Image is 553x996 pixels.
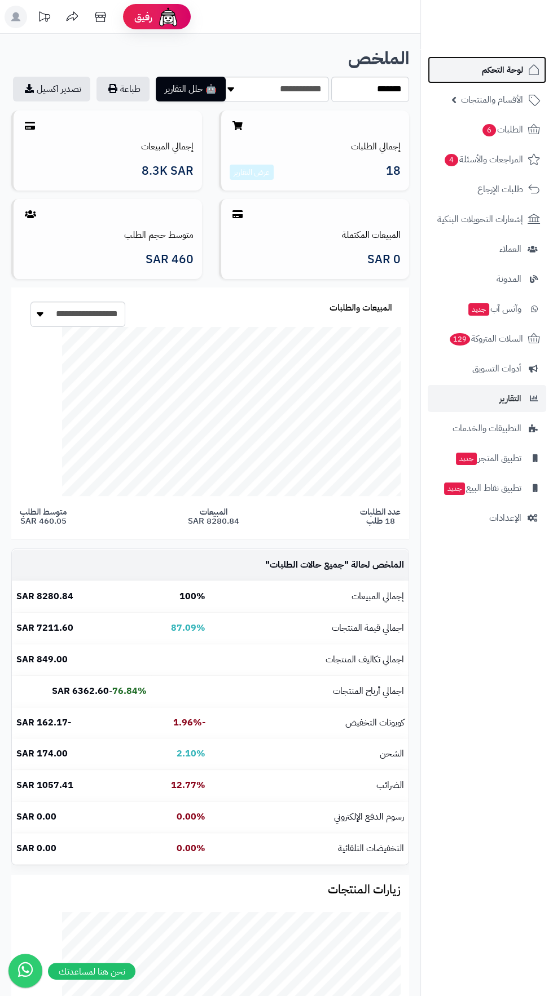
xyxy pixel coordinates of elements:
[443,480,521,496] span: تطبيق نقاط البيع
[210,550,409,581] td: الملخص لحالة " "
[173,716,205,729] b: -1.96%
[12,676,151,707] td: -
[428,265,546,293] a: المدونة
[13,77,90,101] a: تصدير اكسيل
[177,842,205,855] b: 0.00%
[450,333,470,346] span: 129
[428,116,546,143] a: الطلبات6
[428,56,546,83] a: لوحة التحكم
[210,770,409,801] td: الضرائب
[20,883,401,896] h3: زيارات المنتجات
[453,420,521,436] span: التطبيقات والخدمات
[468,303,489,316] span: جديد
[177,747,205,760] b: 2.10%
[489,510,521,526] span: الإعدادات
[188,507,239,526] span: المبيعات 8280.84 SAR
[428,504,546,532] a: الإعدادات
[177,810,205,824] b: 0.00%
[16,621,73,635] b: 7211.60 SAR
[270,558,344,572] span: جميع حالات الطلبات
[360,507,401,526] span: عدد الطلبات 18 طلب
[467,301,521,317] span: وآتس آب
[30,6,58,31] a: تحديثات المنصة
[210,738,409,769] td: الشحن
[348,45,409,72] b: الملخص
[234,166,270,178] a: عرض التقارير
[210,613,409,644] td: اجمالي قيمة المنتجات
[156,77,226,101] button: 🤖 حلل التقارير
[444,482,465,495] span: جديد
[482,62,523,78] span: لوحة التحكم
[428,385,546,412] a: التقارير
[428,206,546,233] a: إشعارات التحويلات البنكية
[52,684,109,698] b: 6362.60 SAR
[499,241,521,257] span: العملاء
[134,10,152,24] span: رفيق
[210,833,409,864] td: التخفيضات التلقائية
[386,165,401,180] span: 18
[449,331,523,347] span: السلات المتروكة
[330,303,392,313] h3: المبيعات والطلبات
[20,507,67,526] span: متوسط الطلب 460.05 SAR
[428,295,546,322] a: وآتس آبجديد
[96,77,150,101] button: طباعة
[437,211,523,227] span: إشعارات التحويلات البنكية
[445,154,458,166] span: 4
[141,140,194,153] a: إجمالي المبيعات
[210,707,409,738] td: كوبونات التخفيض
[342,228,401,242] a: المبيعات المكتملة
[146,253,194,266] span: 460 SAR
[428,325,546,352] a: السلات المتروكة129
[476,28,542,52] img: logo-2.png
[210,644,409,675] td: اجمالي تكاليف المنتجات
[16,810,56,824] b: 0.00 SAR
[367,253,401,266] span: 0 SAR
[482,124,496,136] span: 6
[444,152,523,167] span: المراجعات والأسئلة
[428,475,546,502] a: تطبيق نقاط البيعجديد
[497,271,521,287] span: المدونة
[210,802,409,833] td: رسوم الدفع الإلكتروني
[472,361,521,377] span: أدوات التسويق
[428,415,546,442] a: التطبيقات والخدمات
[210,676,409,707] td: اجمالي أرباح المنتجات
[428,445,546,472] a: تطبيق المتجرجديد
[455,450,521,466] span: تطبيق المتجر
[16,842,56,855] b: 0.00 SAR
[428,355,546,382] a: أدوات التسويق
[142,165,194,178] span: 8.3K SAR
[428,236,546,263] a: العملاء
[456,453,477,465] span: جديد
[16,778,73,792] b: 1057.41 SAR
[171,778,205,792] b: 12.77%
[171,621,205,635] b: 87.09%
[16,653,68,666] b: 849.00 SAR
[428,176,546,203] a: طلبات الإرجاع
[124,228,194,242] a: متوسط حجم الطلب
[112,684,147,698] b: 76.84%
[179,590,205,603] b: 100%
[157,6,179,28] img: ai-face.png
[210,581,409,612] td: إجمالي المبيعات
[16,590,73,603] b: 8280.84 SAR
[428,146,546,173] a: المراجعات والأسئلة4
[16,747,68,760] b: 174.00 SAR
[481,122,523,138] span: الطلبات
[16,716,71,729] b: -162.17 SAR
[477,182,523,197] span: طلبات الإرجاع
[499,391,521,406] span: التقارير
[351,140,401,153] a: إجمالي الطلبات
[461,92,523,108] span: الأقسام والمنتجات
